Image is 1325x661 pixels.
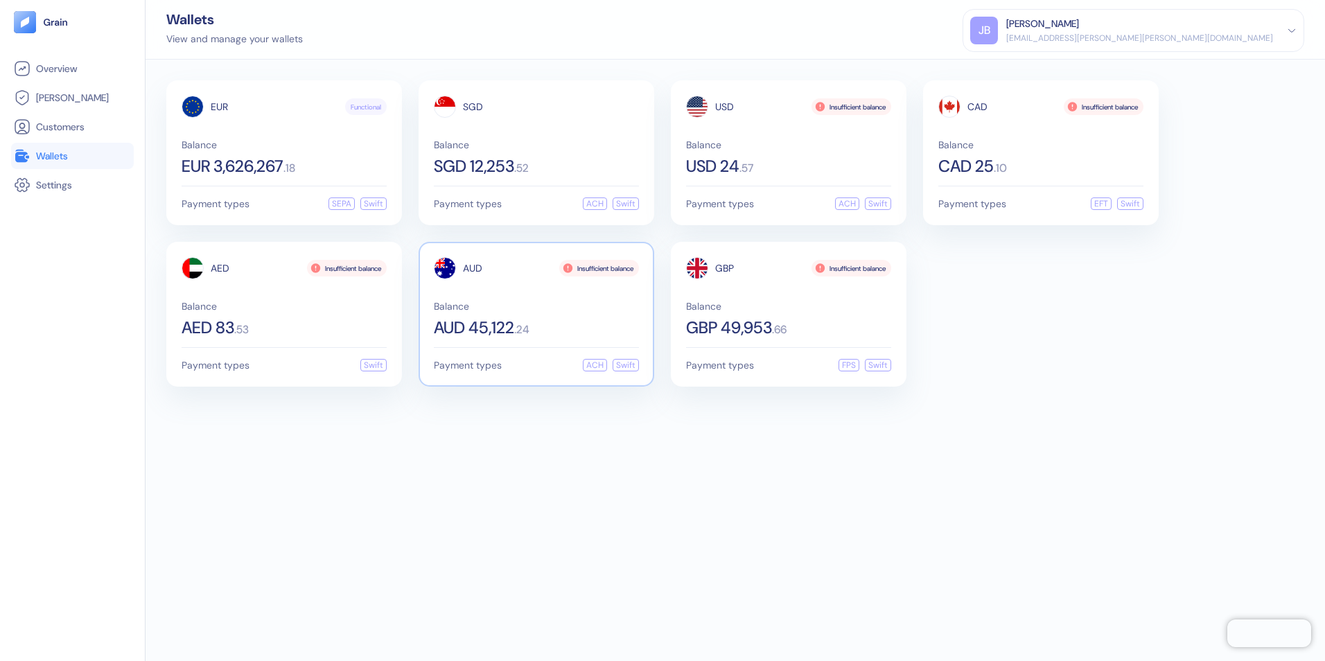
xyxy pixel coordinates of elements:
[613,359,639,371] div: Swift
[938,158,994,175] span: CAD 25
[938,199,1006,209] span: Payment types
[686,158,739,175] span: USD 24
[14,60,131,77] a: Overview
[583,197,607,210] div: ACH
[434,140,639,150] span: Balance
[434,199,502,209] span: Payment types
[434,301,639,311] span: Balance
[1006,32,1273,44] div: [EMAIL_ADDRESS][PERSON_NAME][PERSON_NAME][DOMAIN_NAME]
[938,140,1143,150] span: Balance
[43,17,69,27] img: logo
[613,197,639,210] div: Swift
[182,319,234,336] span: AED 83
[970,17,998,44] div: JB
[283,163,295,174] span: . 18
[434,158,514,175] span: SGD 12,253
[36,120,85,134] span: Customers
[839,359,859,371] div: FPS
[166,12,303,26] div: Wallets
[36,149,68,163] span: Wallets
[1227,619,1311,647] iframe: Chatra live chat
[1091,197,1112,210] div: EFT
[835,197,859,210] div: ACH
[583,359,607,371] div: ACH
[686,360,754,370] span: Payment types
[865,197,891,210] div: Swift
[307,260,387,276] div: Insufficient balance
[182,301,387,311] span: Balance
[811,98,891,115] div: Insufficient balance
[36,62,77,76] span: Overview
[182,199,249,209] span: Payment types
[36,178,72,192] span: Settings
[715,102,734,112] span: USD
[14,177,131,193] a: Settings
[211,263,229,273] span: AED
[211,102,228,112] span: EUR
[715,263,734,273] span: GBP
[360,359,387,371] div: Swift
[434,319,514,336] span: AUD 45,122
[772,324,787,335] span: . 66
[967,102,988,112] span: CAD
[865,359,891,371] div: Swift
[182,360,249,370] span: Payment types
[14,118,131,135] a: Customers
[994,163,1007,174] span: . 10
[1117,197,1143,210] div: Swift
[1006,17,1079,31] div: [PERSON_NAME]
[182,158,283,175] span: EUR 3,626,267
[36,91,109,105] span: [PERSON_NAME]
[328,197,355,210] div: SEPA
[14,89,131,106] a: [PERSON_NAME]
[811,260,891,276] div: Insufficient balance
[434,360,502,370] span: Payment types
[351,102,381,112] span: Functional
[514,163,529,174] span: . 52
[514,324,529,335] span: . 24
[686,140,891,150] span: Balance
[559,260,639,276] div: Insufficient balance
[234,324,249,335] span: . 53
[463,102,483,112] span: SGD
[686,319,772,336] span: GBP 49,953
[686,301,891,311] span: Balance
[360,197,387,210] div: Swift
[1064,98,1143,115] div: Insufficient balance
[14,148,131,164] a: Wallets
[463,263,482,273] span: AUD
[739,163,753,174] span: . 57
[686,199,754,209] span: Payment types
[182,140,387,150] span: Balance
[166,32,303,46] div: View and manage your wallets
[14,11,36,33] img: logo-tablet-V2.svg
